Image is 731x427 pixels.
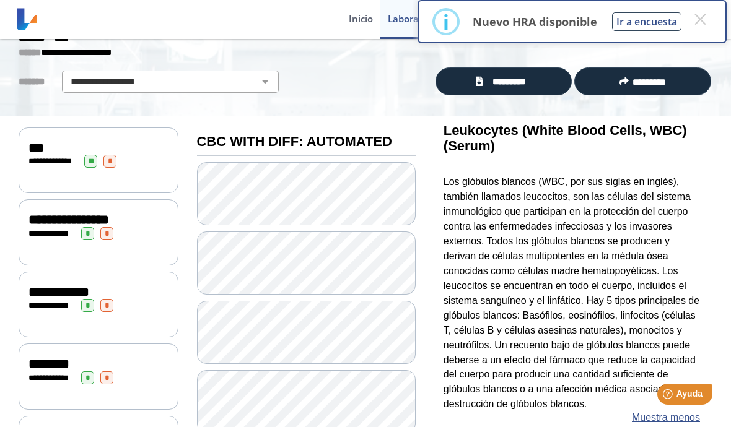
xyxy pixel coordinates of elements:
button: Close this dialog [689,8,711,30]
button: Ir a encuesta [612,12,681,31]
div: i [443,11,449,33]
b: CBC WITH DIFF: AUTOMATED [197,134,392,149]
iframe: Help widget launcher [621,379,717,413]
b: Leukocytes (White Blood Cells, WBC) (Serum) [444,123,687,153]
a: Muestra menos [632,410,700,425]
p: Los glóbulos blancos (WBC, por sus siglas en inglés), también llamados leucocitos, son las célula... [444,175,703,412]
p: Nuevo HRA disponible [473,14,597,29]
